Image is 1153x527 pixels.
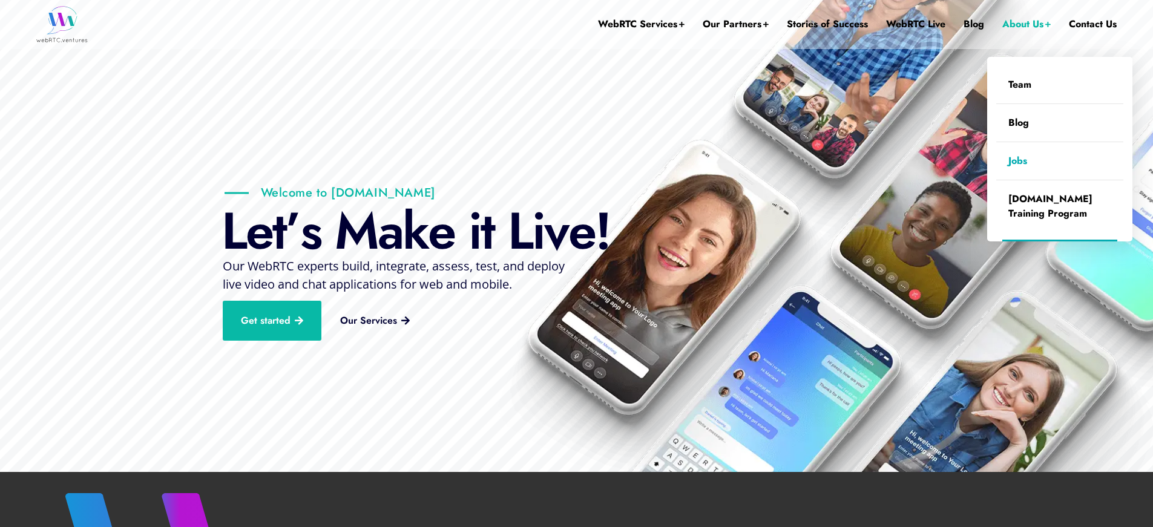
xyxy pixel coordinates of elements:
[223,258,565,292] span: Our WebRTC experts build, integrate, assess, test, and deploy live video and chat applications fo...
[508,204,532,258] div: L
[544,204,568,258] div: v
[568,204,595,258] div: e
[468,204,481,258] div: i
[378,204,402,258] div: a
[996,104,1123,142] a: Blog
[996,142,1123,180] a: Jobs
[300,204,321,258] div: s
[223,301,321,341] a: Get started
[996,66,1123,103] a: Team
[402,204,428,258] div: k
[335,204,378,258] div: M
[36,6,88,42] img: WebRTC.ventures
[996,180,1123,232] a: [DOMAIN_NAME] Training Program
[222,204,246,258] div: L
[481,204,494,258] div: t
[286,204,300,258] div: ’
[272,204,286,258] div: t
[322,306,428,335] a: Our Services
[246,204,272,258] div: e
[532,204,544,258] div: i
[428,204,455,258] div: e
[595,204,610,258] div: !
[225,185,436,200] p: Welcome to [DOMAIN_NAME]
